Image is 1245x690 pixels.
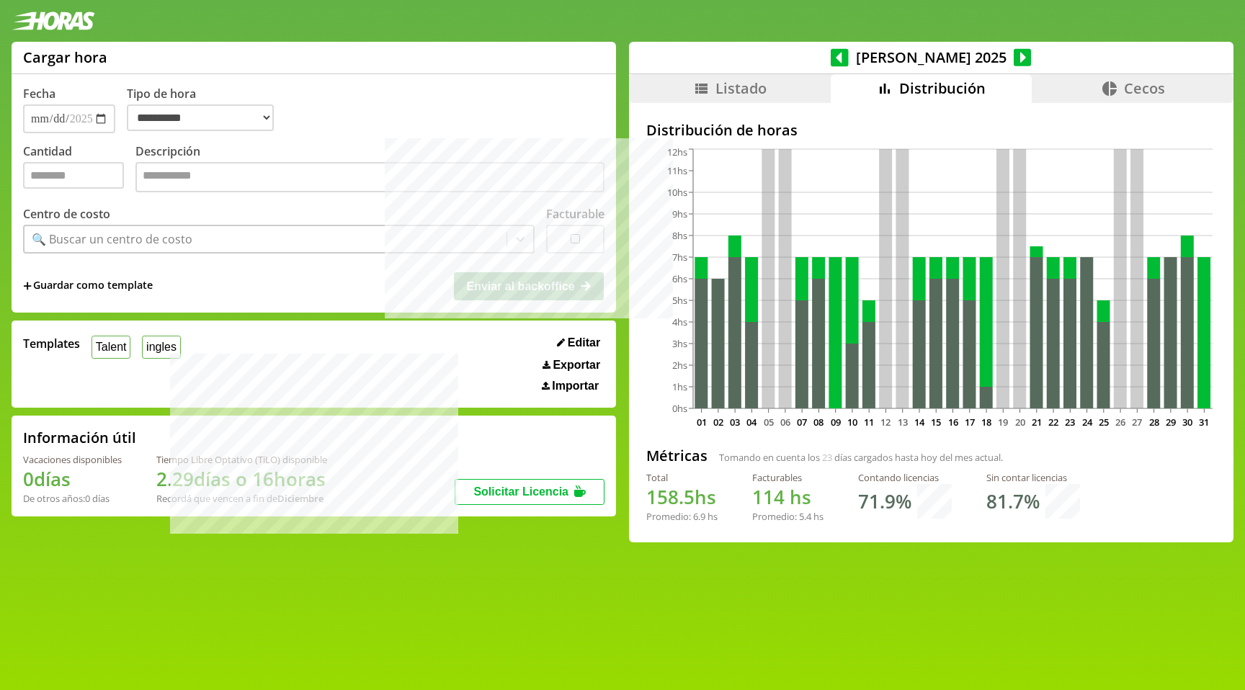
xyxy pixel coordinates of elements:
span: Tomando en cuenta los días cargados hasta hoy del mes actual. [719,451,1003,464]
span: Cecos [1124,79,1165,98]
text: 13 [898,416,908,429]
label: Centro de costo [23,206,110,222]
tspan: 11hs [667,164,687,177]
text: 22 [1048,416,1058,429]
h1: 81.7 % [986,488,1040,514]
span: + [23,278,32,294]
img: logotipo [12,12,95,30]
text: 18 [981,416,991,429]
b: Diciembre [277,492,323,505]
text: 20 [1014,416,1025,429]
text: 21 [1032,416,1042,429]
text: 27 [1132,416,1142,429]
tspan: 10hs [667,186,687,199]
text: 31 [1199,416,1209,429]
label: Tipo de hora [127,86,285,133]
div: Vacaciones disponibles [23,453,122,466]
span: Listado [715,79,767,98]
tspan: 12hs [667,145,687,158]
input: Cantidad [23,162,124,189]
tspan: 4hs [672,315,687,328]
div: De otros años: 0 días [23,492,122,505]
text: 15 [931,416,941,429]
text: 26 [1115,416,1125,429]
label: Descripción [135,143,604,196]
span: 5.4 [799,510,811,523]
div: Sin contar licencias [986,471,1080,484]
span: Templates [23,336,80,351]
div: Contando licencias [858,471,952,484]
h1: hs [646,484,718,510]
div: Facturables [752,471,824,484]
span: [PERSON_NAME] 2025 [849,48,1014,67]
text: 25 [1099,416,1109,429]
span: 23 [822,451,832,464]
h2: Distribución de horas [646,120,1216,140]
span: Editar [568,336,600,349]
h2: Información útil [23,428,136,447]
text: 17 [965,416,975,429]
tspan: 8hs [672,229,687,242]
span: Importar [552,380,599,393]
h1: hs [752,484,824,510]
h2: Métricas [646,446,708,465]
text: 10 [847,416,857,429]
span: 158.5 [646,484,695,510]
text: 29 [1166,416,1176,429]
h1: 0 días [23,466,122,492]
text: 07 [797,416,807,429]
h1: Cargar hora [23,48,107,67]
label: Cantidad [23,143,135,196]
button: Solicitar Licencia [455,479,604,505]
tspan: 7hs [672,251,687,264]
textarea: Descripción [135,162,604,192]
text: 12 [880,416,891,429]
button: Talent [92,336,130,358]
select: Tipo de hora [127,104,274,131]
span: 114 [752,484,785,510]
tspan: 6hs [672,272,687,285]
tspan: 9hs [672,207,687,220]
div: 🔍 Buscar un centro de costo [32,231,192,247]
h1: 71.9 % [858,488,911,514]
text: 03 [730,416,740,429]
text: 28 [1148,416,1159,429]
button: ingles [142,336,180,358]
tspan: 0hs [672,402,687,415]
span: Exportar [553,359,600,372]
text: 16 [947,416,958,429]
text: 06 [780,416,790,429]
text: 24 [1081,416,1092,429]
button: Exportar [538,358,604,372]
text: 30 [1182,416,1192,429]
span: Distribución [899,79,986,98]
text: 05 [763,416,773,429]
h1: 2.29 días o 16 horas [156,466,327,492]
text: 02 [713,416,723,429]
text: 14 [914,416,925,429]
div: Promedio: hs [646,510,718,523]
div: Promedio: hs [752,510,824,523]
div: Total [646,471,718,484]
tspan: 3hs [672,337,687,350]
div: Tiempo Libre Optativo (TiLO) disponible [156,453,327,466]
label: Fecha [23,86,55,102]
text: 09 [830,416,840,429]
text: 01 [696,416,706,429]
tspan: 1hs [672,380,687,393]
text: 23 [1065,416,1075,429]
button: Editar [553,336,604,350]
label: Facturable [546,206,604,222]
text: 11 [864,416,874,429]
span: 6.9 [693,510,705,523]
tspan: 5hs [672,294,687,307]
tspan: 2hs [672,359,687,372]
text: 04 [746,416,757,429]
div: Recordá que vencen a fin de [156,492,327,505]
text: 19 [998,416,1008,429]
text: 08 [813,416,824,429]
span: +Guardar como template [23,278,153,294]
span: Solicitar Licencia [473,485,568,498]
